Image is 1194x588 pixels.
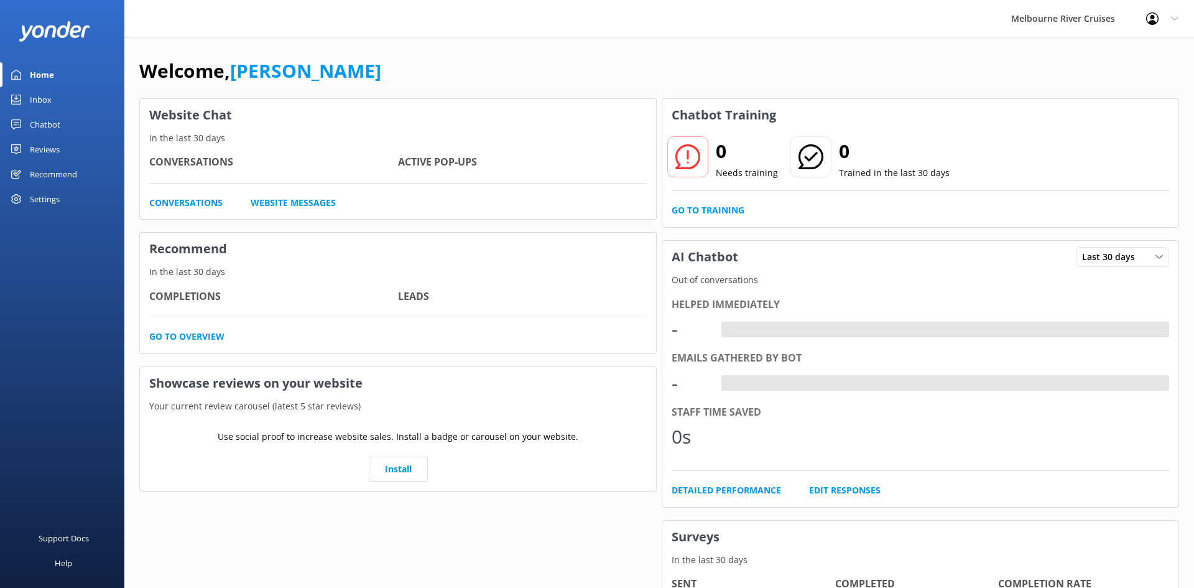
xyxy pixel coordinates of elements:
h2: 0 [839,136,950,166]
a: Detailed Performance [672,483,781,497]
div: Inbox [30,87,52,112]
h3: Surveys [662,521,1178,553]
div: - [721,375,731,391]
a: Edit Responses [809,483,881,497]
div: - [672,314,709,344]
h4: Conversations [149,154,398,170]
span: Last 30 days [1082,250,1142,264]
a: Install [369,457,428,482]
div: Helped immediately [672,297,1169,313]
p: Use social proof to increase website sales. Install a badge or carousel on your website. [218,430,578,444]
h3: Recommend [140,233,656,265]
div: - [721,322,731,338]
div: Settings [30,187,60,212]
h3: Website Chat [140,99,656,131]
div: Support Docs [39,526,89,551]
div: Reviews [30,137,60,162]
a: Conversations [149,196,223,210]
a: Go to Training [672,203,744,217]
h4: Completions [149,289,398,305]
h3: Chatbot Training [662,99,785,131]
div: 0s [672,422,709,452]
div: Recommend [30,162,77,187]
h4: Active Pop-ups [398,154,647,170]
p: Your current review carousel (latest 5 star reviews) [140,399,656,413]
a: Go to overview [149,330,224,343]
h1: Welcome, [139,56,381,86]
h2: 0 [716,136,778,166]
p: In the last 30 days [140,265,656,279]
a: [PERSON_NAME] [230,58,381,83]
div: - [672,368,709,398]
div: Emails gathered by bot [672,350,1169,366]
img: yonder-white-logo.png [19,21,90,42]
h4: Leads [398,289,647,305]
div: Staff time saved [672,404,1169,421]
p: Out of conversations [662,273,1178,287]
p: In the last 30 days [140,131,656,145]
p: Trained in the last 30 days [839,166,950,180]
h3: AI Chatbot [662,241,747,273]
div: Home [30,62,54,87]
div: Help [55,551,72,576]
p: Needs training [716,166,778,180]
a: Website Messages [251,196,336,210]
h3: Showcase reviews on your website [140,367,656,399]
div: Chatbot [30,112,60,137]
p: In the last 30 days [662,553,1178,567]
